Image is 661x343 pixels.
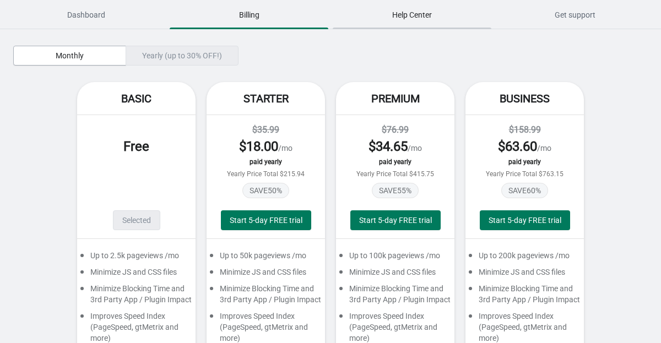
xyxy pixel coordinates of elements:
span: Start 5-day FREE trial [230,216,302,225]
div: Minimize JS and CSS files [77,266,196,283]
div: /mo [347,138,443,155]
span: Dashboard [7,5,165,25]
div: Up to 200k pageviews /mo [465,250,584,266]
div: $35.99 [218,123,314,137]
div: paid yearly [218,158,314,166]
span: $ 18.00 [239,139,278,154]
div: Basic [77,82,196,115]
div: Up to 50k pageviews /mo [207,250,325,266]
div: Yearly Price Total $415.75 [347,170,443,178]
span: SAVE 55 % [372,183,419,198]
span: Help Center [333,5,491,25]
div: $158.99 [476,123,573,137]
span: Start 5-day FREE trial [359,216,432,225]
div: /mo [476,138,573,155]
div: Up to 2.5k pageviews /mo [77,250,196,266]
div: Yearly Price Total $215.94 [218,170,314,178]
div: Premium [336,82,454,115]
span: Get support [496,5,654,25]
div: paid yearly [476,158,573,166]
button: Start 5-day FREE trial [480,210,570,230]
div: Business [465,82,584,115]
div: Minimize Blocking Time and 3rd Party App / Plugin Impact [77,283,196,311]
div: $76.99 [347,123,443,137]
div: Up to 100k pageviews /mo [336,250,454,266]
span: Free [123,139,149,154]
div: Minimize JS and CSS files [207,266,325,283]
div: Minimize Blocking Time and 3rd Party App / Plugin Impact [465,283,584,311]
span: SAVE 60 % [501,183,548,198]
div: Starter [207,82,325,115]
div: Minimize JS and CSS files [465,266,584,283]
span: Monthly [56,51,84,60]
span: $ 34.65 [369,139,408,154]
div: /mo [218,138,314,155]
div: Minimize JS and CSS files [336,266,454,283]
div: Minimize Blocking Time and 3rd Party App / Plugin Impact [336,283,454,311]
button: Start 5-day FREE trial [221,210,311,230]
span: $ 63.60 [498,139,537,154]
div: Minimize Blocking Time and 3rd Party App / Plugin Impact [207,283,325,311]
span: Start 5-day FREE trial [489,216,561,225]
button: Monthly [13,46,126,66]
div: paid yearly [347,158,443,166]
span: Billing [170,5,328,25]
button: Start 5-day FREE trial [350,210,441,230]
button: Dashboard [4,1,167,29]
span: SAVE 50 % [242,183,289,198]
div: Yearly Price Total $763.15 [476,170,573,178]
